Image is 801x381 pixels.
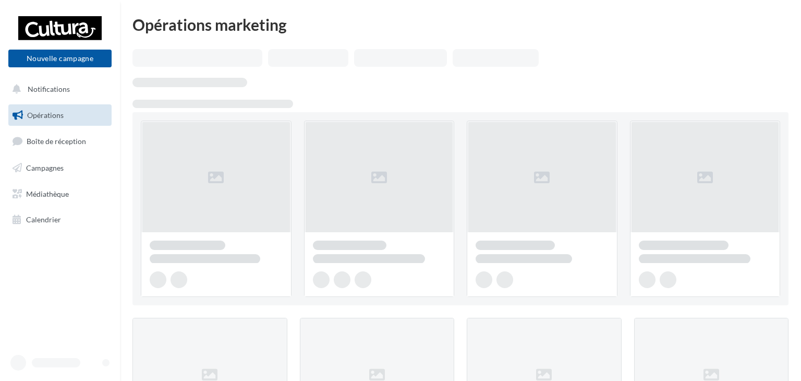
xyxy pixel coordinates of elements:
a: Boîte de réception [6,130,114,152]
span: Opérations [27,111,64,120]
div: Opérations marketing [132,17,788,32]
span: Calendrier [26,215,61,224]
span: Boîte de réception [27,137,86,146]
button: Notifications [6,78,110,100]
a: Opérations [6,104,114,126]
span: Notifications [28,85,70,93]
a: Campagnes [6,157,114,179]
a: Calendrier [6,209,114,231]
span: Campagnes [26,163,64,172]
button: Nouvelle campagne [8,50,112,67]
span: Médiathèque [26,189,69,198]
a: Médiathèque [6,183,114,205]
